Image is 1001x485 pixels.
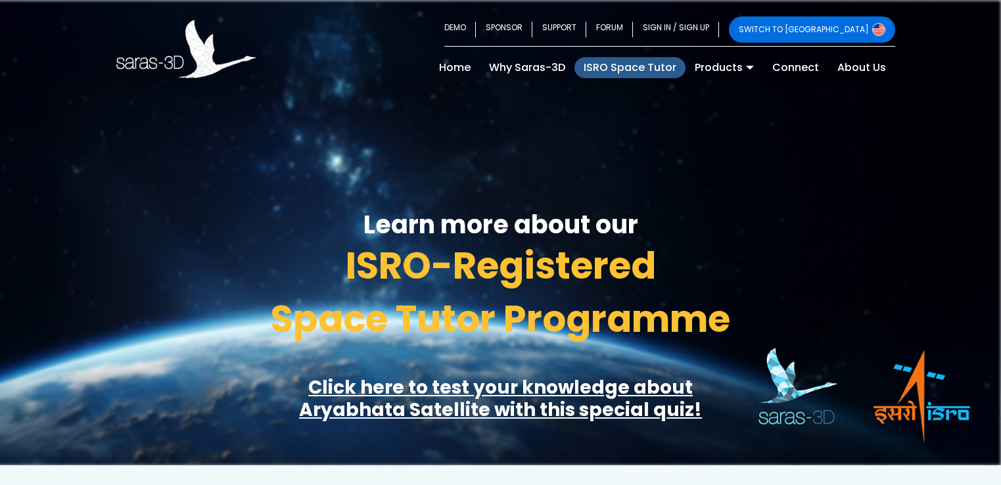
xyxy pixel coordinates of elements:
[729,16,895,43] a: SWITCH TO [GEOGRAPHIC_DATA]
[116,212,885,237] h3: Learn more about our
[444,16,476,43] a: DEMO
[633,16,719,43] a: SIGN IN / SIGN UP
[480,57,574,78] a: Why Saras-3D
[872,23,885,36] img: Switch to USA
[116,20,256,78] img: Saras 3D
[271,293,730,345] span: Space Tutor Programme
[476,16,532,43] a: SPONSOR
[574,57,686,78] a: ISRO Space Tutor
[828,57,895,78] a: About Us
[532,16,586,43] a: SUPPORT
[763,57,828,78] a: Connect
[299,375,702,423] a: Click here to test your knowledge aboutAryabhata Satellite with this special quiz!
[430,57,480,78] a: Home
[686,57,763,78] a: Products
[586,16,633,43] a: FORUM
[346,240,656,292] span: ISRO-Registered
